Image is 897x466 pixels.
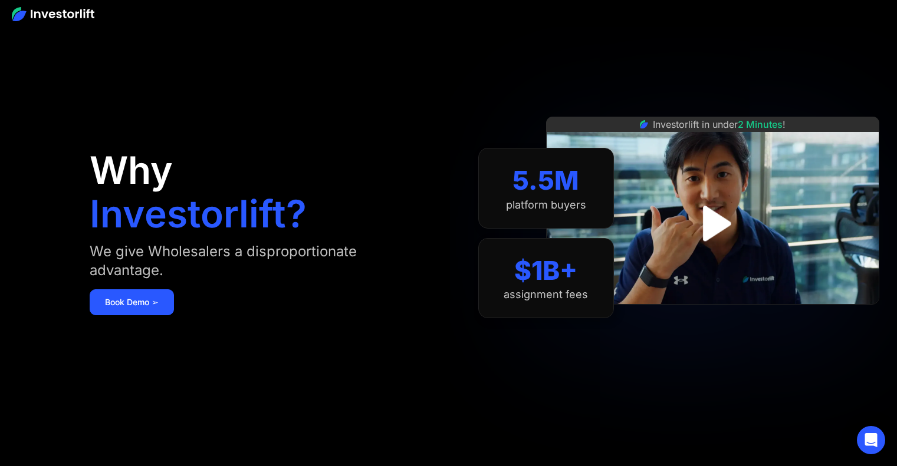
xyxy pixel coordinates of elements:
div: assignment fees [504,288,588,301]
div: We give Wholesalers a disproportionate advantage. [90,242,413,280]
iframe: Customer reviews powered by Trustpilot [624,310,801,325]
span: 2 Minutes [738,118,783,130]
h1: Investorlift? [90,195,307,233]
a: Book Demo ➢ [90,289,174,315]
div: 5.5M [512,165,579,196]
h1: Why [90,151,173,189]
div: platform buyers [506,199,586,211]
div: $1B+ [514,255,577,286]
div: Open Intercom Messenger [857,426,885,454]
div: Investorlift in under ! [653,117,786,131]
a: open lightbox [686,197,739,250]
